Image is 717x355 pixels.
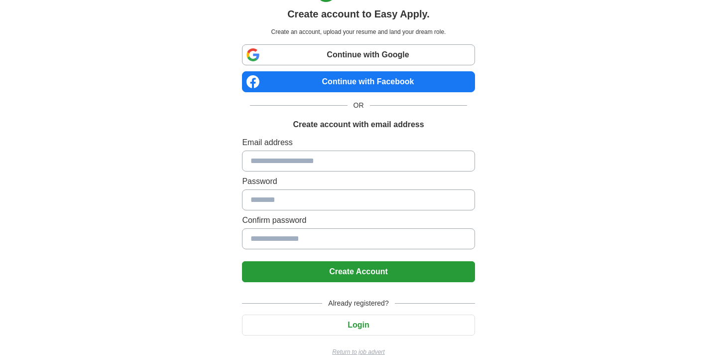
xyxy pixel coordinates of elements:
[293,119,424,131] h1: Create account with email address
[242,321,475,329] a: Login
[242,261,475,282] button: Create Account
[322,298,394,309] span: Already registered?
[242,315,475,336] button: Login
[242,176,475,187] label: Password
[244,27,473,36] p: Create an account, upload your resume and land your dream role.
[242,71,475,92] a: Continue with Facebook
[348,100,370,111] span: OR
[242,44,475,65] a: Continue with Google
[242,137,475,149] label: Email address
[287,6,430,21] h1: Create account to Easy Apply.
[242,214,475,226] label: Confirm password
